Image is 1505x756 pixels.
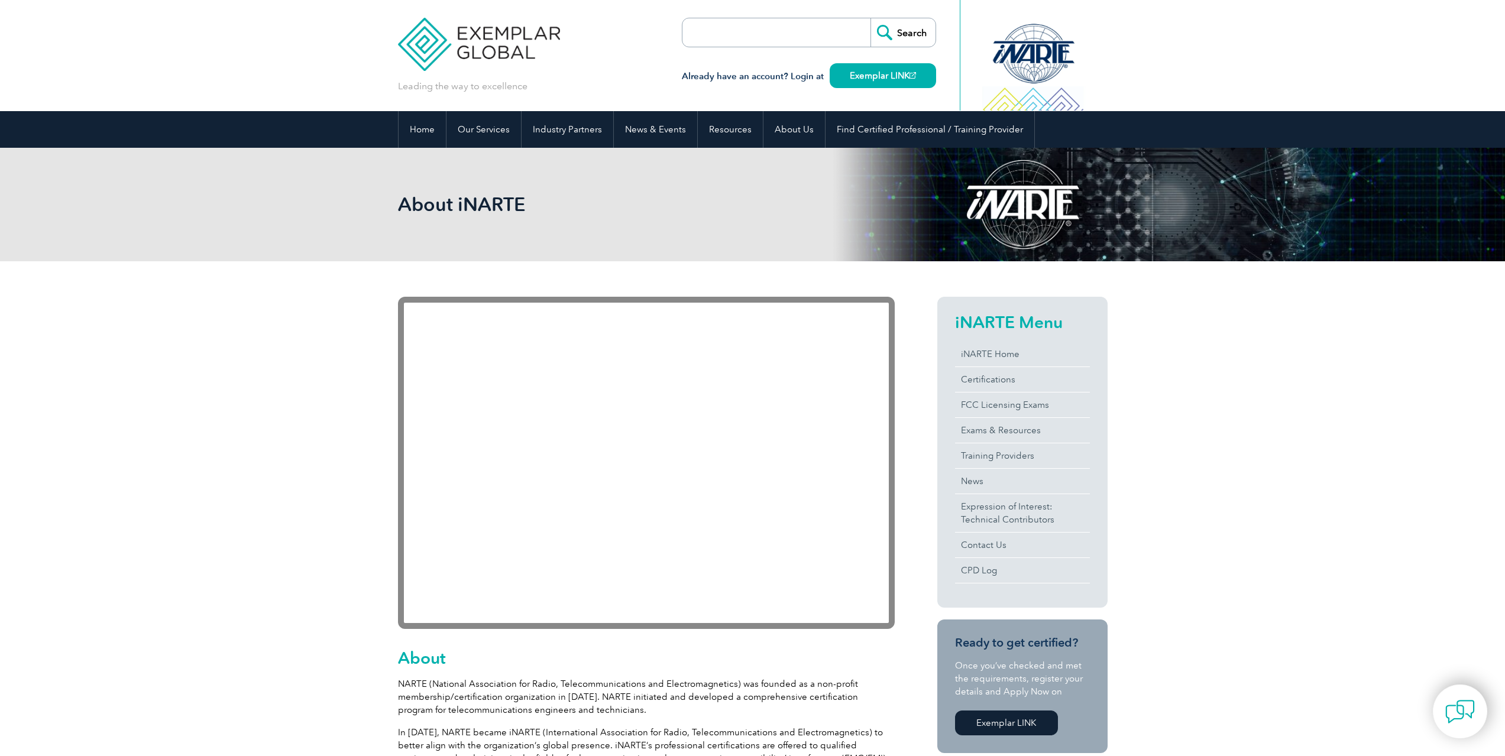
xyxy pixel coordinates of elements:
[955,392,1090,417] a: FCC Licensing Exams
[398,195,895,214] h2: About iNARTE
[955,443,1090,468] a: Training Providers
[698,111,763,148] a: Resources
[398,80,527,93] p: Leading the way to excellence
[955,558,1090,583] a: CPD Log
[870,18,936,47] input: Search
[763,111,825,148] a: About Us
[398,297,895,629] iframe: YouTube video player
[826,111,1034,148] a: Find Certified Professional / Training Provider
[398,677,895,716] p: NARTE (National Association for Radio, Telecommunications and Electromagnetics) was founded as a ...
[682,69,936,84] h3: Already have an account? Login at
[955,494,1090,532] a: Expression of Interest:Technical Contributors
[955,418,1090,443] a: Exams & Resources
[955,533,1090,557] a: Contact Us
[955,367,1090,392] a: Certifications
[1445,697,1475,726] img: contact-chat.png
[398,648,895,667] h2: About
[522,111,613,148] a: Industry Partners
[614,111,697,148] a: News & Events
[830,63,936,88] a: Exemplar LINK
[399,111,446,148] a: Home
[955,313,1090,332] h2: iNARTE Menu
[955,342,1090,366] a: iNARTE Home
[910,72,916,79] img: open_square.png
[955,635,1090,650] h3: Ready to get certified?
[955,710,1058,735] a: Exemplar LINK
[955,469,1090,494] a: News
[955,659,1090,698] p: Once you’ve checked and met the requirements, register your details and Apply Now on
[446,111,521,148] a: Our Services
